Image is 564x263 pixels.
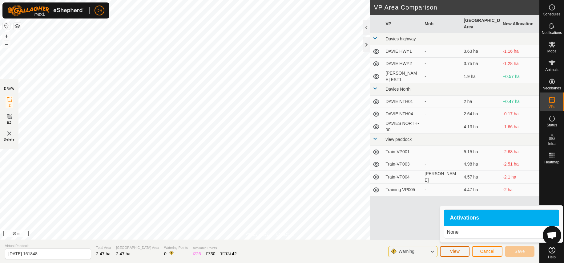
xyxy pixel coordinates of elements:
h2: VP Area Comparison [374,4,539,11]
td: Training VP005 [383,184,422,196]
div: - [425,161,459,167]
th: New Allocation [500,15,539,33]
div: [PERSON_NAME] [425,171,459,183]
div: - [425,73,459,80]
div: - [425,48,459,55]
span: Save [514,249,525,254]
span: Cancel [480,249,494,254]
span: Notifications [542,31,562,35]
span: Heatmap [544,160,559,164]
span: Available Points [193,245,236,251]
div: - [425,111,459,117]
button: Cancel [472,246,502,257]
span: Warning [398,249,414,254]
td: -1.28 ha [500,58,539,70]
span: VPs [548,105,555,109]
td: DAVIE NTH01 [383,96,422,108]
div: TOTAL [220,251,237,257]
td: +0.57 ha [500,70,539,83]
span: EZ [7,120,12,125]
td: 5.15 ha [461,146,500,158]
td: 4.47 ha [461,184,500,196]
th: VP [383,15,422,33]
td: -1.66 ha [500,120,539,134]
span: Delete [4,137,15,142]
th: Mob [422,15,461,33]
td: 3.63 ha [461,45,500,58]
td: [PERSON_NAME] EST1 [383,70,422,83]
span: 2.47 ha [116,251,131,256]
button: Reset Map [3,22,10,30]
div: - [425,60,459,67]
span: View [450,249,460,254]
a: Privacy Policy [245,232,268,237]
button: Save [505,246,534,257]
span: 26 [196,251,201,256]
td: -2.68 ha [500,146,539,158]
div: - [425,187,459,193]
span: IZ [8,103,11,108]
p: None [447,228,556,236]
button: – [3,40,10,48]
a: Contact Us [276,232,294,237]
td: 4.57 ha [461,171,500,184]
span: 42 [232,251,237,256]
td: 4.13 ha [461,120,500,134]
td: Train-VP004 [383,171,422,184]
td: -2 ha [500,184,539,196]
div: - [425,124,459,130]
div: EZ [206,251,216,257]
span: 0 [164,251,167,256]
td: 3.75 ha [461,58,500,70]
span: [GEOGRAPHIC_DATA] Area [116,245,159,250]
span: Davies highway [385,36,416,41]
td: DAVIE HWY2 [383,58,422,70]
span: Help [548,255,556,259]
button: + [3,32,10,40]
td: Train-VP001 [383,146,422,158]
td: 4.98 ha [461,158,500,171]
span: Status [546,123,557,127]
span: Animals [545,68,558,72]
span: 2.47 ha [96,251,111,256]
span: view paddock [385,137,412,142]
span: Watering Points [164,245,188,250]
span: Schedules [543,12,560,16]
div: Open chat [543,226,561,245]
img: VP [6,130,13,137]
img: Gallagher Logo [7,5,84,16]
td: 2 ha [461,96,500,108]
span: Davies North [385,87,410,92]
td: DAVIES NORTH-00 [383,120,422,134]
th: [GEOGRAPHIC_DATA] Area [461,15,500,33]
td: 2.64 ha [461,108,500,120]
div: - [425,98,459,105]
span: Infra [548,142,555,146]
span: Activations [450,215,479,221]
td: DAVIE NTH04 [383,108,422,120]
span: Mobs [547,49,556,53]
span: DR [96,7,103,14]
button: Map Layers [14,23,21,30]
td: 1.9 ha [461,70,500,83]
div: - [425,149,459,155]
button: View [440,246,469,257]
span: 30 [211,251,216,256]
td: -1.16 ha [500,45,539,58]
span: Neckbands [542,86,561,90]
td: DAVIE HWY1 [383,45,422,58]
td: Train-VP003 [383,158,422,171]
td: -2.1 ha [500,171,539,184]
span: Total Area [96,245,111,250]
td: +0.47 ha [500,96,539,108]
td: -0.17 ha [500,108,539,120]
td: -2.51 ha [500,158,539,171]
span: Virtual Paddock [5,243,91,249]
a: Help [540,244,564,261]
div: DRAW [4,86,14,91]
div: IZ [193,251,201,257]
